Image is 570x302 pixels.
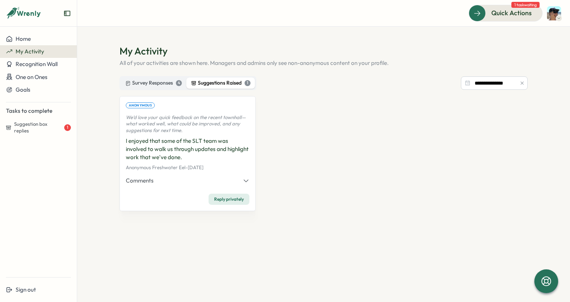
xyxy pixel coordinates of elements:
div: Survey Responses [125,79,182,87]
span: 1 task waiting [511,2,540,8]
p: [DATE] [126,164,249,171]
div: Suggestions Raised [191,79,250,87]
p: Tasks to complete [6,107,71,115]
button: Comments [126,177,249,185]
div: 1 [64,124,71,131]
span: Reply privately [214,194,244,204]
span: Anonymous [129,103,152,108]
div: 4 [176,80,182,86]
div: 1 [245,80,250,86]
p: We’d love your quick feedback on the recent townhall—what worked well, what could be improved, an... [126,114,249,134]
span: Anonymous Freshwater Eel - [126,164,188,170]
p: I enjoyed that some of the SLT team was involved to walk us through updates and highlight work th... [126,137,249,161]
p: All of your activities are shown here. Managers and admins only see non-anonymous content on your... [119,59,528,67]
span: Home [16,35,31,42]
span: Quick Actions [491,8,532,18]
button: Expand sidebar [63,10,71,17]
span: One on Ones [16,73,47,81]
button: Reply privately [209,194,249,205]
span: Sign out [16,286,36,293]
img: Enrique Lopez [547,6,561,20]
span: Goals [16,86,30,93]
span: Suggestion box replies [14,121,63,134]
h1: My Activity [119,45,528,58]
span: My Activity [16,48,44,55]
button: Quick Actions [469,5,543,21]
span: Comments [126,177,154,185]
span: Recognition Wall [16,60,58,68]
